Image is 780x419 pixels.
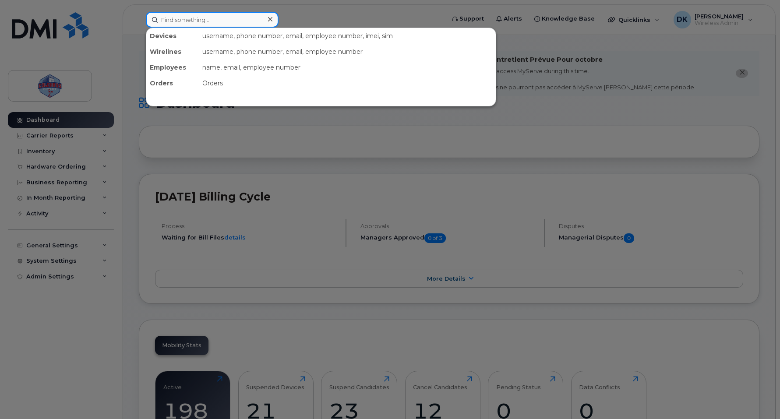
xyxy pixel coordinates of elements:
div: Orders [146,75,199,91]
div: Orders [199,75,496,91]
div: Employees [146,60,199,75]
div: username, phone number, email, employee number, imei, sim [199,28,496,44]
div: Devices [146,28,199,44]
div: username, phone number, email, employee number [199,44,496,60]
div: Wirelines [146,44,199,60]
div: name, email, employee number [199,60,496,75]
